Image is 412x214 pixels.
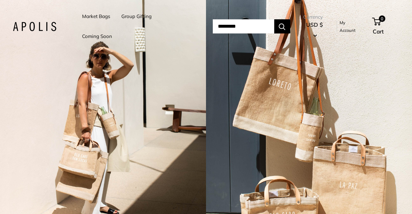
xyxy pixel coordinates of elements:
[82,12,110,21] a: Market Bags
[274,19,290,33] button: Search
[373,16,399,37] a: 0 Cart
[379,15,385,22] span: 0
[306,21,323,28] span: USD $
[340,19,361,34] a: My Account
[13,22,56,31] img: Apolis
[303,13,326,22] span: Currency
[303,20,326,40] button: USD $
[213,19,274,33] input: Search...
[121,12,152,21] a: Group Gifting
[82,32,112,41] a: Coming Soon
[373,28,384,35] span: Cart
